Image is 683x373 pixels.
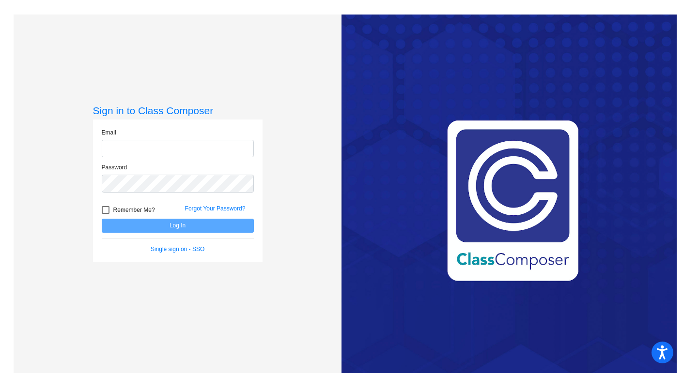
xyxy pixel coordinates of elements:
span: Remember Me? [113,204,155,216]
a: Forgot Your Password? [185,205,246,212]
label: Email [102,128,116,137]
button: Log In [102,219,254,233]
label: Password [102,163,127,172]
a: Single sign on - SSO [151,246,204,253]
h3: Sign in to Class Composer [93,104,263,117]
